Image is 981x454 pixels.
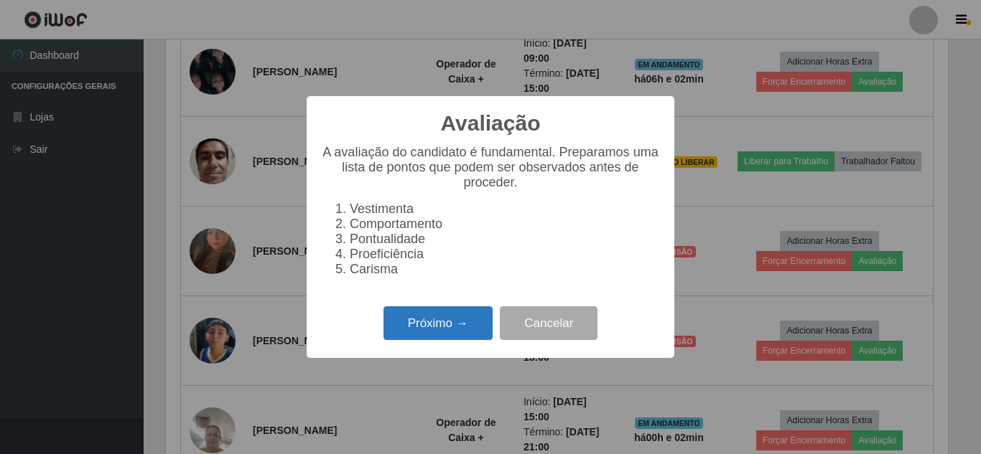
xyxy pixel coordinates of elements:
[350,262,660,277] li: Carisma
[350,202,660,217] li: Vestimenta
[350,247,660,262] li: Proeficiência
[350,232,660,247] li: Pontualidade
[321,145,660,190] p: A avaliação do candidato é fundamental. Preparamos uma lista de pontos que podem ser observados a...
[350,217,660,232] li: Comportamento
[441,110,541,136] h2: Avaliação
[500,306,598,340] button: Cancelar
[383,306,493,340] button: Próximo →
